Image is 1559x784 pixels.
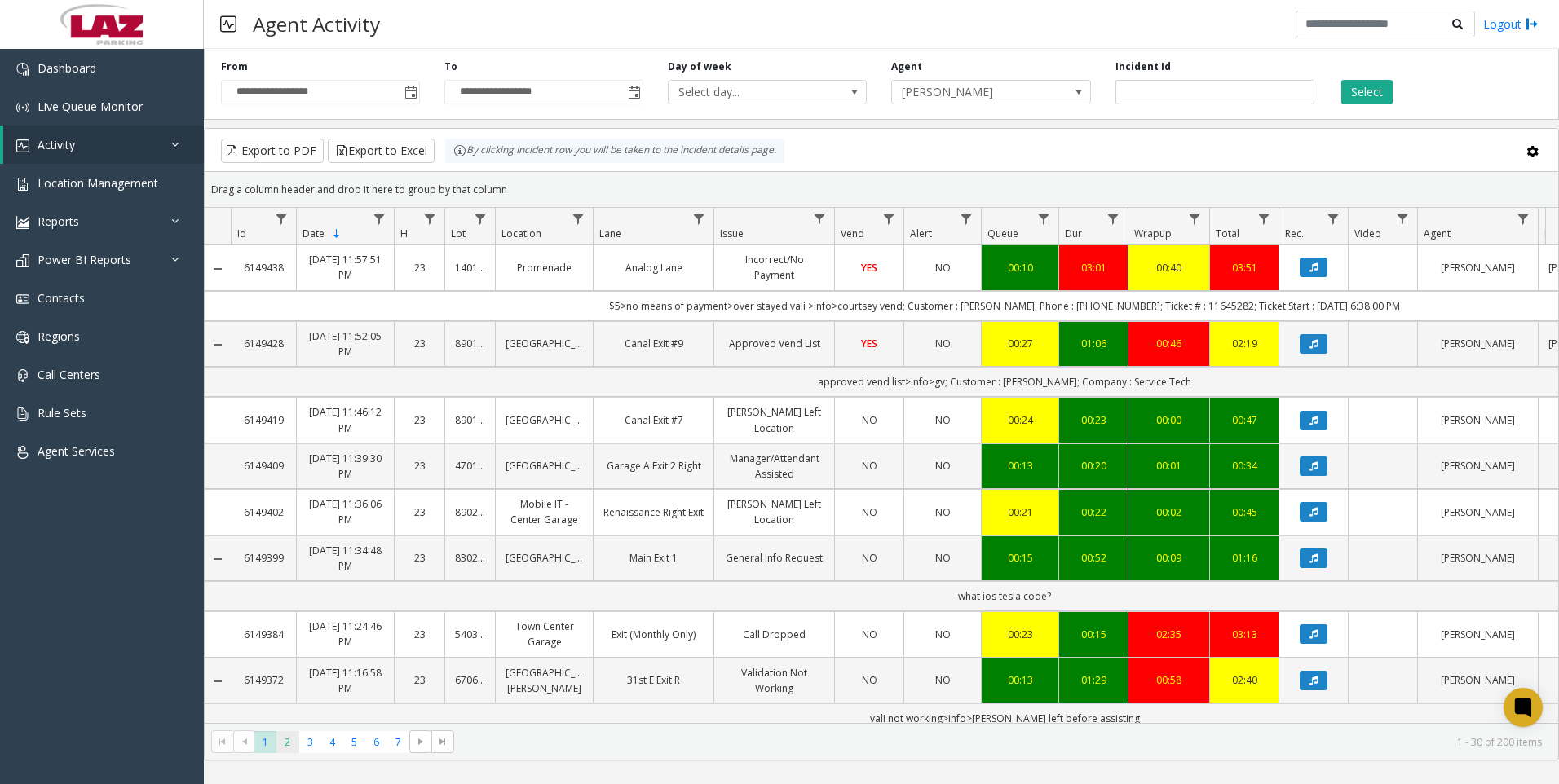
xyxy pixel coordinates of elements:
a: General Info Request [724,550,824,566]
a: Canal Exit #7 [603,412,704,428]
a: 00:40 [1138,260,1199,275]
a: Wrapup Filter Menu [1184,208,1206,230]
a: 6149402 [241,504,286,520]
span: Go to the next page [414,735,427,748]
div: 00:21 [991,504,1049,520]
a: [GEOGRAPHIC_DATA] [506,336,583,351]
span: Dashboard [38,60,96,76]
a: 00:34 [1220,458,1269,473]
div: 00:01 [1138,458,1199,473]
a: Alert Filter Menu [956,208,978,230]
h3: Agent Activity [245,4,388,44]
a: Activity [3,126,204,164]
div: 00:20 [1069,458,1118,473]
a: Canal Exit #9 [603,336,704,351]
a: 00:47 [1220,412,1269,428]
a: 6149428 [241,336,286,351]
a: 00:27 [991,336,1049,351]
a: [DATE] 11:57:51 PM [307,252,384,283]
span: Page 1 [254,731,276,753]
img: pageIcon [220,4,236,44]
a: Video Filter Menu [1392,208,1414,230]
a: Vend Filter Menu [878,208,900,230]
a: H Filter Menu [419,208,441,230]
a: 23 [404,504,435,520]
span: Page 7 [387,731,409,753]
span: Page 3 [299,731,321,753]
a: Validation Not Working [724,665,824,696]
img: 'icon' [16,293,29,306]
span: NO [862,505,877,519]
span: Live Queue Monitor [38,99,143,114]
a: Main Exit 1 [603,550,704,566]
img: 'icon' [16,369,29,382]
img: logout [1526,15,1539,33]
a: NO [914,550,971,566]
a: Collapse Details [205,262,231,275]
a: Renaissance Right Exit [603,504,704,520]
span: Page 6 [365,731,387,753]
div: 00:10 [991,260,1049,275]
a: Location Filter Menu [568,208,590,230]
span: Sortable [330,227,343,240]
a: [DATE] 11:46:12 PM [307,404,384,435]
span: NO [862,459,877,473]
a: 830202 [455,550,485,566]
a: [PERSON_NAME] [1428,458,1528,473]
span: Agent Services [38,443,115,459]
a: Queue Filter Menu [1033,208,1055,230]
a: Total Filter Menu [1253,208,1275,230]
a: 00:13 [991,672,1049,688]
div: 00:52 [1069,550,1118,566]
a: NO [914,458,971,473]
span: Go to the last page [431,730,453,753]
label: Agent [891,59,922,74]
a: 6149409 [241,458,286,473]
a: [DATE] 11:36:06 PM [307,496,384,527]
span: Page 5 [343,731,365,753]
a: [DATE] 11:24:46 PM [307,619,384,650]
span: Page 2 [276,731,298,753]
a: Analog Lane [603,260,704,275]
a: NO [914,336,971,351]
a: 00:09 [1138,550,1199,566]
span: NO [862,673,877,687]
a: 00:46 [1138,336,1199,351]
a: Garage A Exit 2 Right [603,458,704,473]
img: 'icon' [16,63,29,76]
a: Promenade [506,260,583,275]
kendo-pager-info: 1 - 30 of 200 items [464,735,1542,749]
a: 890140 [455,336,485,351]
a: Collapse Details [205,553,231,566]
a: [GEOGRAPHIC_DATA][PERSON_NAME] [506,665,583,696]
div: 00:23 [991,627,1049,642]
a: 01:06 [1069,336,1118,351]
a: 6149372 [241,672,286,688]
span: Total [1216,227,1239,240]
a: [DATE] 11:39:30 PM [307,451,384,482]
label: Incident Id [1115,59,1171,74]
a: 31st E Exit R [603,672,704,688]
a: 6149384 [241,627,286,642]
div: 02:35 [1138,627,1199,642]
a: 23 [404,550,435,566]
a: Town Center Garage [506,619,583,650]
a: YES [845,260,894,275]
span: Video [1354,227,1381,240]
a: NO [845,458,894,473]
a: 890201 [455,504,485,520]
a: NO [914,672,971,688]
a: 00:15 [991,550,1049,566]
a: 03:51 [1220,260,1269,275]
img: 'icon' [16,178,29,191]
a: 00:58 [1138,672,1199,688]
a: Exit (Monthly Only) [603,627,704,642]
